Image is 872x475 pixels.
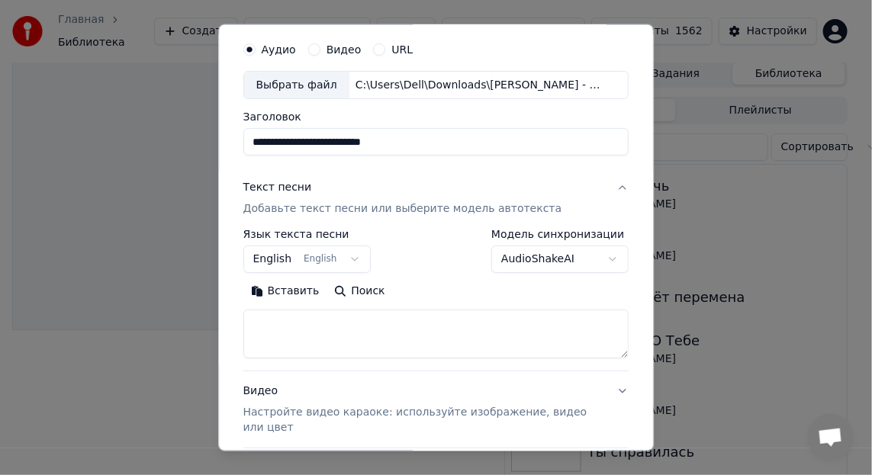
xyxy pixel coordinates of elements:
div: Выбрать файл [244,71,349,98]
div: Видео [243,384,605,435]
label: Видео [327,43,362,54]
div: C:\Users\Dell\Downloads\[PERSON_NAME] - [PERSON_NAME].mp3 [349,77,609,92]
label: URL [392,43,413,54]
button: Вставить [243,279,327,303]
label: Заголовок [243,111,629,122]
div: Текст песни [243,180,312,195]
button: Поиск [327,279,393,303]
label: Аудио [262,43,296,54]
div: Текст песниДобавьте текст песни или выберите модель автотекста [243,229,629,371]
button: ВидеоНастройте видео караоке: используйте изображение, видео или цвет [243,371,629,448]
button: Текст песниДобавьте текст песни или выберите модель автотекста [243,168,629,229]
p: Добавьте текст песни или выберите модель автотекста [243,201,562,217]
label: Модель синхронизации [491,229,629,239]
p: Настройте видео караоке: используйте изображение, видео или цвет [243,405,605,435]
label: Язык текста песни [243,229,372,239]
